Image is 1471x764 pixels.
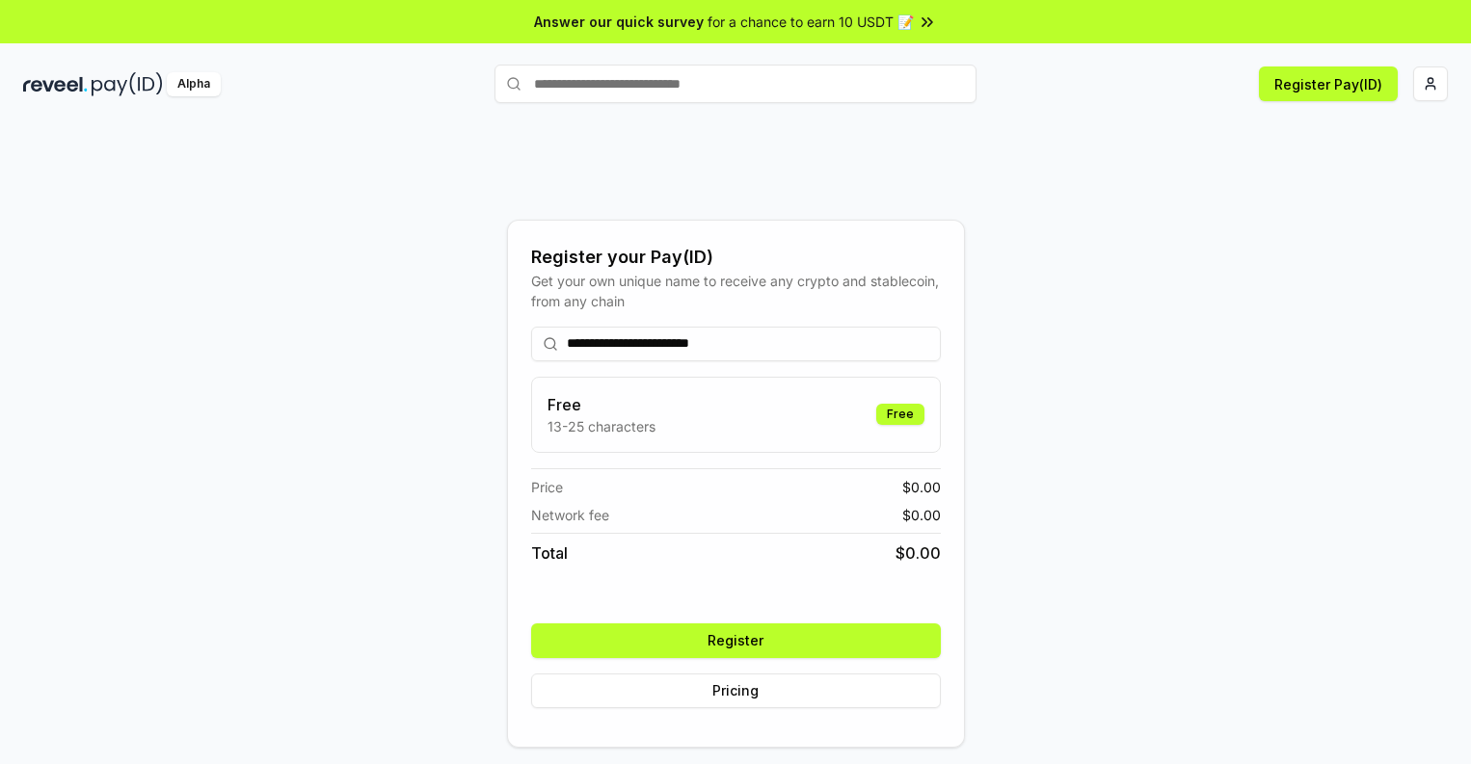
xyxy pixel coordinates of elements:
[531,271,941,311] div: Get your own unique name to receive any crypto and stablecoin, from any chain
[531,505,609,525] span: Network fee
[902,477,941,497] span: $ 0.00
[1259,66,1398,101] button: Register Pay(ID)
[548,416,655,436] p: 13-25 characters
[23,72,88,96] img: reveel_dark
[534,12,704,32] span: Answer our quick survey
[876,404,924,425] div: Free
[531,623,941,658] button: Register
[708,12,914,32] span: for a chance to earn 10 USDT 📝
[531,244,941,271] div: Register your Pay(ID)
[531,541,568,565] span: Total
[902,505,941,525] span: $ 0.00
[92,72,163,96] img: pay_id
[167,72,221,96] div: Alpha
[896,541,941,565] span: $ 0.00
[531,673,941,708] button: Pricing
[548,393,655,416] h3: Free
[531,477,563,497] span: Price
